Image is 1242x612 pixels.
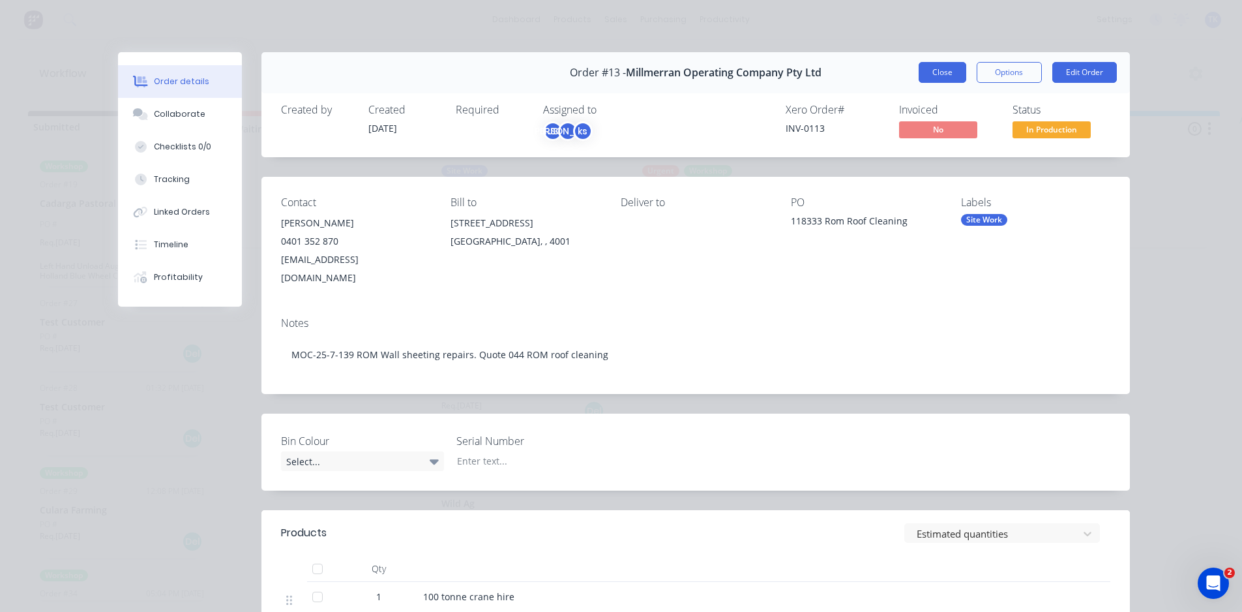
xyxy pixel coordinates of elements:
div: Profitability [154,271,203,283]
div: PO [791,196,940,209]
div: Collaborate [154,108,205,120]
span: In Production [1013,121,1091,138]
div: [PERSON_NAME] [281,214,430,232]
div: JS [543,121,563,141]
button: Edit Order [1052,62,1117,83]
span: 1 [376,590,381,604]
iframe: Intercom live chat [1198,568,1229,599]
div: Status [1013,104,1110,116]
div: Deliver to [621,196,770,209]
span: Order #13 - [570,67,626,79]
div: Select... [281,451,444,471]
div: Site Work [961,214,1007,226]
div: Products [281,525,327,541]
div: Created by [281,104,353,116]
div: [STREET_ADDRESS][GEOGRAPHIC_DATA], , 4001 [451,214,600,256]
span: Millmerran Operating Company Pty Ltd [626,67,821,79]
div: [STREET_ADDRESS] [451,214,600,232]
div: Qty [340,556,418,582]
div: Required [456,104,527,116]
div: [EMAIL_ADDRESS][DOMAIN_NAME] [281,251,430,287]
div: Bill to [451,196,600,209]
span: [DATE] [368,122,397,134]
button: JS[PERSON_NAME]ks [543,121,593,141]
div: [PERSON_NAME] [558,121,578,141]
div: 0401 352 870 [281,232,430,251]
div: INV-0113 [786,121,883,135]
div: [GEOGRAPHIC_DATA], , 4001 [451,232,600,251]
div: Timeline [154,239,188,251]
div: Invoiced [899,104,997,116]
div: Contact [281,196,430,209]
span: 2 [1224,568,1235,578]
div: Created [368,104,440,116]
div: Order details [154,76,209,87]
button: Close [919,62,966,83]
div: [PERSON_NAME]0401 352 870[EMAIL_ADDRESS][DOMAIN_NAME] [281,214,430,287]
button: Profitability [118,261,242,294]
div: Xero Order # [786,104,883,116]
label: Serial Number [456,433,619,449]
button: Linked Orders [118,196,242,228]
button: Checklists 0/0 [118,130,242,163]
button: Collaborate [118,98,242,130]
div: Tracking [154,174,190,185]
div: Notes [281,317,1110,329]
button: Order details [118,65,242,98]
button: In Production [1013,121,1091,141]
button: Tracking [118,163,242,196]
span: 100 tonne crane hire [423,590,514,603]
div: Linked Orders [154,206,210,218]
button: Timeline [118,228,242,261]
div: Labels [961,196,1110,209]
label: Bin Colour [281,433,444,449]
div: 118333 Rom Roof Cleaning [791,214,940,232]
div: ks [573,121,593,141]
div: Checklists 0/0 [154,141,211,153]
span: No [899,121,977,138]
div: MOC-25-7-139 ROM Wall sheeting repairs. Quote 044 ROM roof cleaning [281,335,1110,375]
button: Options [977,62,1042,83]
div: Assigned to [543,104,673,116]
